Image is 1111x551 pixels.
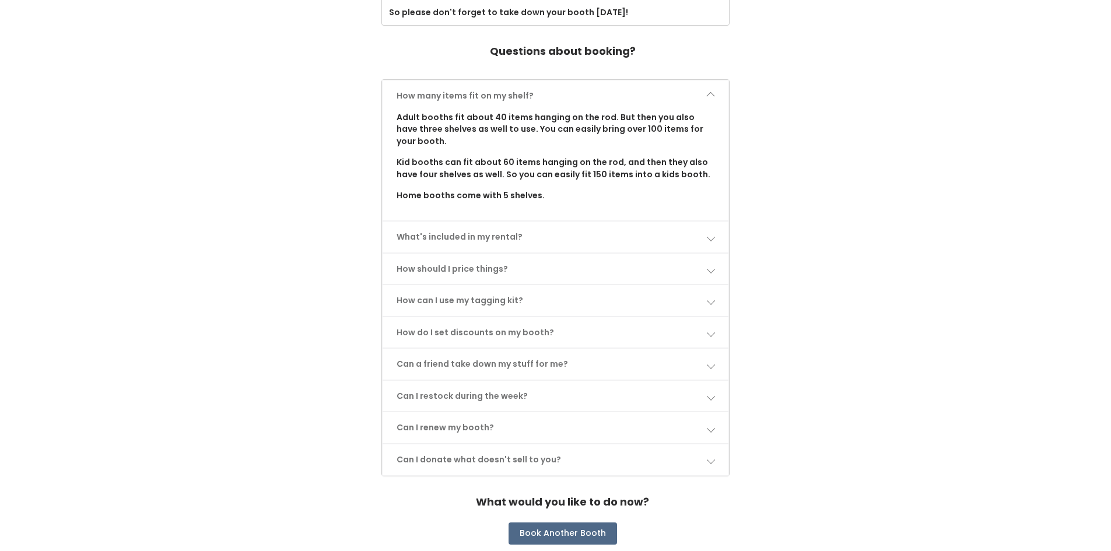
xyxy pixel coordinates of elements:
[476,490,649,514] h4: What would you like to do now?
[383,254,729,285] a: How should I price things?
[383,444,729,475] a: Can I donate what doesn't sell to you?
[397,189,715,202] p: Home booths come with 5 shelves.
[490,40,636,63] h4: Questions about booking?
[397,111,715,148] p: Adult booths fit about 40 items hanging on the rod. But then you also have three shelves as well ...
[383,317,729,348] a: How do I set discounts on my booth?
[383,412,729,443] a: Can I renew my booth?
[397,156,715,180] p: Kid booths can fit about 60 items hanging on the rod, and then they also have four shelves as wel...
[383,222,729,252] a: What's included in my rental?
[383,349,729,380] a: Can a friend take down my stuff for me?
[383,80,729,111] a: How many items fit on my shelf?
[383,285,729,316] a: How can I use my tagging kit?
[509,522,617,545] button: Book Another Booth
[383,381,729,412] a: Can I restock during the week?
